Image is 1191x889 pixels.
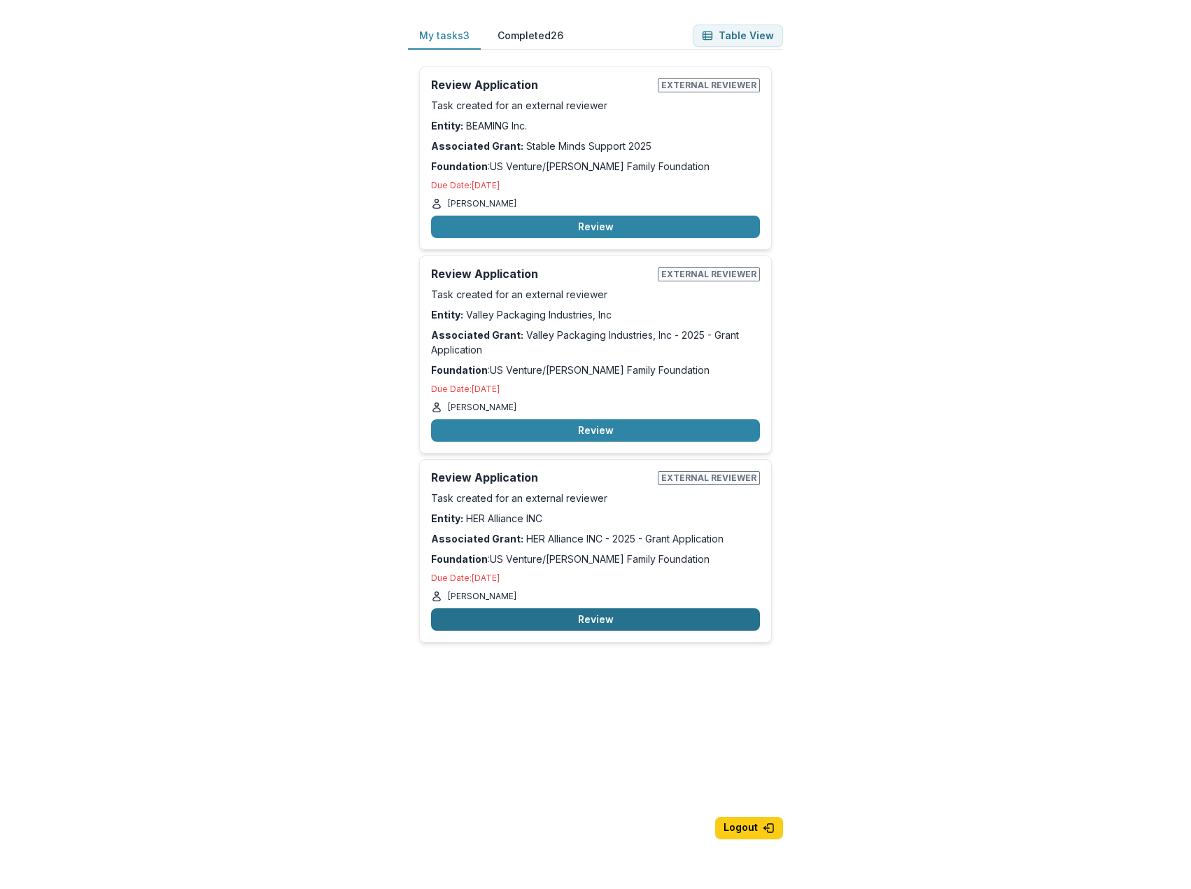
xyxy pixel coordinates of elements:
[431,78,652,92] h2: Review Application
[431,179,760,192] p: Due Date: [DATE]
[431,552,760,566] p: : US Venture/[PERSON_NAME] Family Foundation
[431,140,523,152] strong: Associated Grant:
[431,533,523,545] strong: Associated Grant:
[431,491,760,505] p: Task created for an external reviewer
[431,364,488,376] strong: Foundation
[486,22,575,50] button: Completed 26
[431,307,760,322] p: Valley Packaging Industries, Inc
[431,159,760,174] p: : US Venture/[PERSON_NAME] Family Foundation
[431,160,488,172] strong: Foundation
[431,120,463,132] strong: Entity:
[431,608,760,631] button: Review
[431,531,760,546] p: HER Alliance INC - 2025 - Grant Application
[658,471,760,485] span: External reviewer
[448,197,516,210] p: [PERSON_NAME]
[431,267,652,281] h2: Review Application
[408,22,481,50] button: My tasks 3
[431,287,760,302] p: Task created for an external reviewer
[431,363,760,377] p: : US Venture/[PERSON_NAME] Family Foundation
[658,78,760,92] span: External reviewer
[431,329,523,341] strong: Associated Grant:
[431,471,652,484] h2: Review Application
[448,590,516,603] p: [PERSON_NAME]
[431,553,488,565] strong: Foundation
[448,401,516,414] p: [PERSON_NAME]
[431,328,760,357] p: Valley Packaging Industries, Inc - 2025 - Grant Application
[658,267,760,281] span: External reviewer
[693,24,783,47] button: Table View
[431,383,760,395] p: Due Date: [DATE]
[431,139,760,153] p: Stable Minds Support 2025
[431,419,760,442] button: Review
[431,118,760,133] p: BEAMING Inc.
[431,572,760,584] p: Due Date: [DATE]
[715,817,783,839] button: Logout
[431,98,760,113] p: Task created for an external reviewer
[431,309,463,321] strong: Entity:
[431,512,463,524] strong: Entity:
[431,511,760,526] p: HER Alliance INC
[431,216,760,238] button: Review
